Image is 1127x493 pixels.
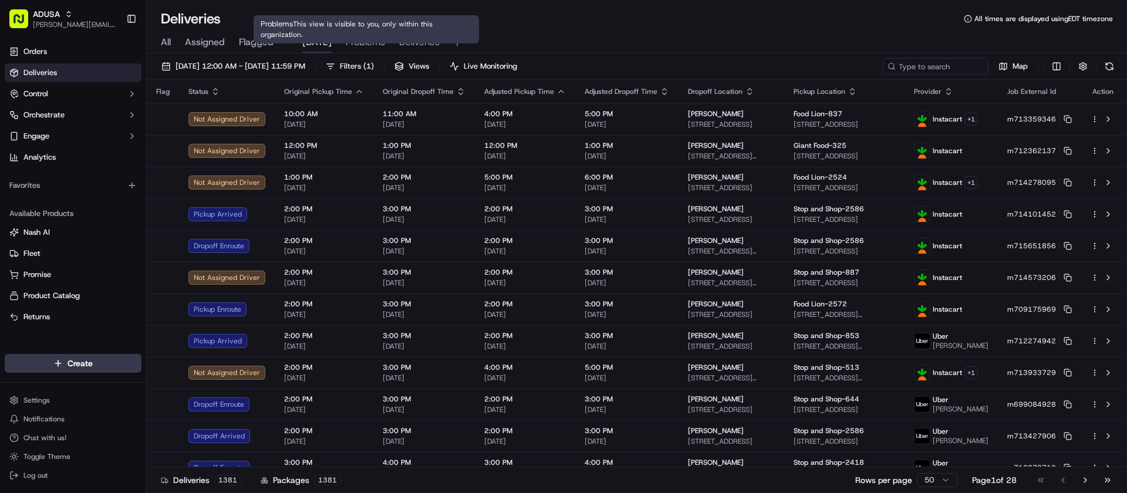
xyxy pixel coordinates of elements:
[383,405,465,414] span: [DATE]
[688,215,775,224] span: [STREET_ADDRESS]
[23,46,47,57] span: Orders
[5,244,141,263] button: Fleet
[484,268,566,277] span: 2:00 PM
[383,363,465,372] span: 3:00 PM
[794,87,845,96] span: Pickup Location
[933,273,962,282] span: Instacart
[1007,273,1072,282] button: m714573206
[5,85,141,103] button: Control
[794,120,895,129] span: [STREET_ADDRESS]
[284,204,364,214] span: 2:00 PM
[284,141,364,150] span: 12:00 PM
[915,112,930,127] img: profile_instacart_ahold_partner.png
[933,305,962,314] span: Instacart
[188,87,208,96] span: Status
[585,342,669,351] span: [DATE]
[383,437,465,446] span: [DATE]
[484,141,566,150] span: 12:00 PM
[214,475,241,485] div: 1381
[383,151,465,161] span: [DATE]
[585,426,669,435] span: 3:00 PM
[794,331,859,340] span: Stop and Shop-853
[23,452,70,461] span: Toggle Theme
[284,173,364,182] span: 1:00 PM
[383,299,465,309] span: 3:00 PM
[484,342,566,351] span: [DATE]
[688,405,775,414] span: [STREET_ADDRESS]
[585,215,669,224] span: [DATE]
[383,120,465,129] span: [DATE]
[933,341,988,350] span: [PERSON_NAME]
[915,207,930,222] img: profile_instacart_ahold_partner.png
[40,112,193,124] div: Start new chat
[794,109,842,119] span: Food Lion-837
[1007,463,1056,472] span: m712878710
[484,405,566,414] span: [DATE]
[794,236,864,245] span: Stop and Shop-2586
[484,151,566,161] span: [DATE]
[794,373,895,383] span: [STREET_ADDRESS][PERSON_NAME]
[933,114,962,124] span: Instacart
[261,19,433,39] span: This view is visible to you, only within this organization.
[284,183,364,193] span: [DATE]
[1091,87,1115,96] div: Action
[933,146,962,156] span: Instacart
[688,87,743,96] span: Dropoff Location
[1007,210,1056,219] span: m714101452
[383,173,465,182] span: 2:00 PM
[383,109,465,119] span: 11:00 AM
[1007,178,1056,187] span: m714278095
[23,396,50,405] span: Settings
[1007,400,1072,409] button: m699084928
[688,151,775,161] span: [STREET_ADDRESS][PERSON_NAME]
[585,204,669,214] span: 3:00 PM
[915,175,930,190] img: profile_instacart_ahold_partner.png
[484,204,566,214] span: 2:00 PM
[200,116,214,130] button: Start new chat
[794,268,859,277] span: Stop and Shop-887
[794,458,864,467] span: Stop and Shop-2418
[974,14,1113,23] span: All times are displayed using EDT timezone
[484,246,566,256] span: [DATE]
[964,176,978,189] button: +1
[585,268,669,277] span: 3:00 PM
[964,113,978,126] button: +1
[5,467,141,484] button: Log out
[383,204,465,214] span: 3:00 PM
[484,87,554,96] span: Adjusted Pickup Time
[5,127,141,146] button: Engage
[1007,273,1056,282] span: m714573206
[284,426,364,435] span: 2:00 PM
[161,474,241,486] div: Deliveries
[383,458,465,467] span: 4:00 PM
[585,394,669,404] span: 3:00 PM
[23,414,65,424] span: Notifications
[409,61,429,72] span: Views
[5,42,141,61] a: Orders
[933,210,962,219] span: Instacart
[688,236,744,245] span: [PERSON_NAME]
[1007,87,1056,96] span: Job External Id
[383,331,465,340] span: 3:00 PM
[585,120,669,129] span: [DATE]
[33,8,60,20] button: ADUSA
[688,278,775,288] span: [STREET_ADDRESS][PERSON_NAME]
[688,183,775,193] span: [STREET_ADDRESS]
[363,61,374,72] span: ( 1 )
[484,120,566,129] span: [DATE]
[688,109,744,119] span: [PERSON_NAME]
[794,426,864,435] span: Stop and Shop-2586
[794,363,859,372] span: Stop and Shop-513
[5,148,141,167] a: Analytics
[585,310,669,319] span: [DATE]
[794,437,895,446] span: [STREET_ADDRESS]
[915,397,930,412] img: profile_uber_ahold_partner.png
[12,47,214,66] p: Welcome 👋
[933,436,988,445] span: [PERSON_NAME]
[239,35,274,49] span: Flagged
[1013,61,1028,72] span: Map
[383,183,465,193] span: [DATE]
[933,395,949,404] span: Uber
[585,458,669,467] span: 4:00 PM
[389,58,434,75] button: Views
